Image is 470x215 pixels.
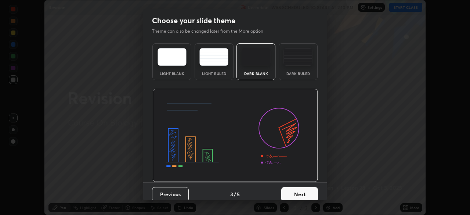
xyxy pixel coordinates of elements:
img: darkTheme.f0cc69e5.svg [242,48,271,66]
p: Theme can also be changed later from the More option [152,28,271,35]
div: Dark Ruled [283,72,313,75]
h4: / [234,190,236,198]
h4: 3 [230,190,233,198]
img: darkRuledTheme.de295e13.svg [283,48,312,66]
img: darkThemeBanner.d06ce4a2.svg [152,89,318,182]
div: Light Blank [157,72,187,75]
div: Light Ruled [199,72,229,75]
div: Dark Blank [241,72,271,75]
button: Next [281,187,318,202]
h2: Choose your slide theme [152,16,235,25]
img: lightTheme.e5ed3b09.svg [158,48,187,66]
button: Previous [152,187,189,202]
h4: 5 [237,190,240,198]
img: lightRuledTheme.5fabf969.svg [199,48,228,66]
